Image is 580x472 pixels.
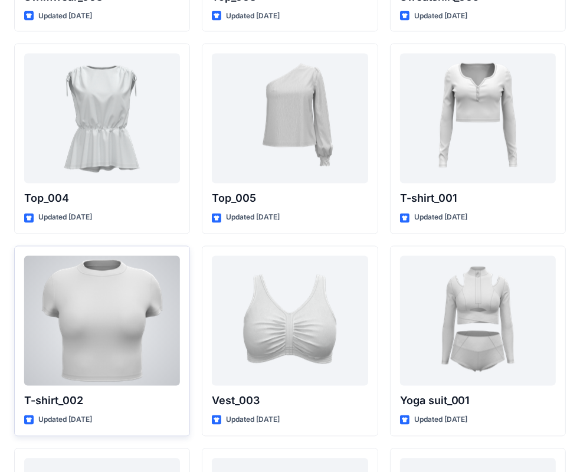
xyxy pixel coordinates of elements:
[414,10,468,22] p: Updated [DATE]
[24,54,180,183] a: Top_004
[226,10,280,22] p: Updated [DATE]
[212,191,368,207] p: Top_005
[212,393,368,409] p: Vest_003
[212,54,368,183] a: Top_005
[400,256,556,386] a: Yoga suit_001
[400,191,556,207] p: T-shirt_001
[24,191,180,207] p: Top_004
[24,393,180,409] p: T-shirt_002
[38,414,92,427] p: Updated [DATE]
[400,54,556,183] a: T-shirt_001
[38,10,92,22] p: Updated [DATE]
[24,256,180,386] a: T-shirt_002
[400,393,556,409] p: Yoga suit_001
[226,414,280,427] p: Updated [DATE]
[226,212,280,224] p: Updated [DATE]
[414,414,468,427] p: Updated [DATE]
[414,212,468,224] p: Updated [DATE]
[38,212,92,224] p: Updated [DATE]
[212,256,368,386] a: Vest_003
